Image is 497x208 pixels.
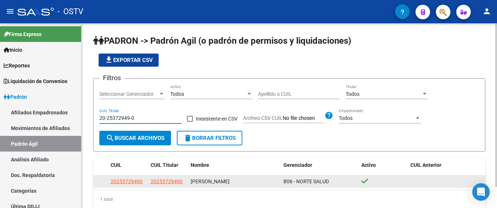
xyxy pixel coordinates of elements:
[4,30,41,38] span: Firma Express
[325,111,333,120] mat-icon: help
[104,55,113,64] mat-icon: file_download
[104,57,153,63] span: Exportar CSV
[482,7,491,16] mat-icon: person
[99,54,159,67] button: Exportar CSV
[93,36,351,46] span: PADRON -> Padrón Agil (o padrón de permisos y liquidaciones)
[4,77,67,85] span: Liquidación de Convenios
[177,131,242,145] button: Borrar Filtros
[6,7,15,16] mat-icon: menu
[407,157,486,173] datatable-header-cell: CUIL Anterior
[472,183,490,201] div: Open Intercom Messenger
[283,115,325,122] input: Archivo CSV CUIL
[151,162,178,168] span: CUIL Titular
[410,162,441,168] span: CUIL Anterior
[99,73,124,83] h3: Filtros
[4,62,30,70] span: Reportes
[243,115,283,121] span: Archivo CSV CUIL
[358,157,407,173] datatable-header-cell: Activo
[183,134,192,142] mat-icon: delete
[283,178,329,184] span: B06 - NORTE SALUD
[4,46,22,54] span: Inicio
[151,178,183,184] span: 20253729490
[111,178,143,184] span: 20253729490
[106,134,115,142] mat-icon: search
[283,162,312,168] span: Gerenciador
[4,93,27,101] span: Padrón
[148,157,188,173] datatable-header-cell: CUIL Titular
[57,4,83,20] span: - OSTV
[99,131,171,145] button: Buscar Archivos
[108,157,148,173] datatable-header-cell: CUIL
[196,114,238,123] span: Inexistente en CSV
[183,135,236,141] span: Borrar Filtros
[346,91,359,97] span: Todos
[191,178,230,184] span: [PERSON_NAME]
[188,157,281,173] datatable-header-cell: Nombre
[106,135,164,141] span: Buscar Archivos
[111,162,122,168] span: CUIL
[361,162,376,168] span: Activo
[191,162,209,168] span: Nombre
[339,115,353,121] span: Todos
[99,91,158,97] span: Seleccionar Gerenciador
[170,91,184,97] span: Todos
[281,157,359,173] datatable-header-cell: Gerenciador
